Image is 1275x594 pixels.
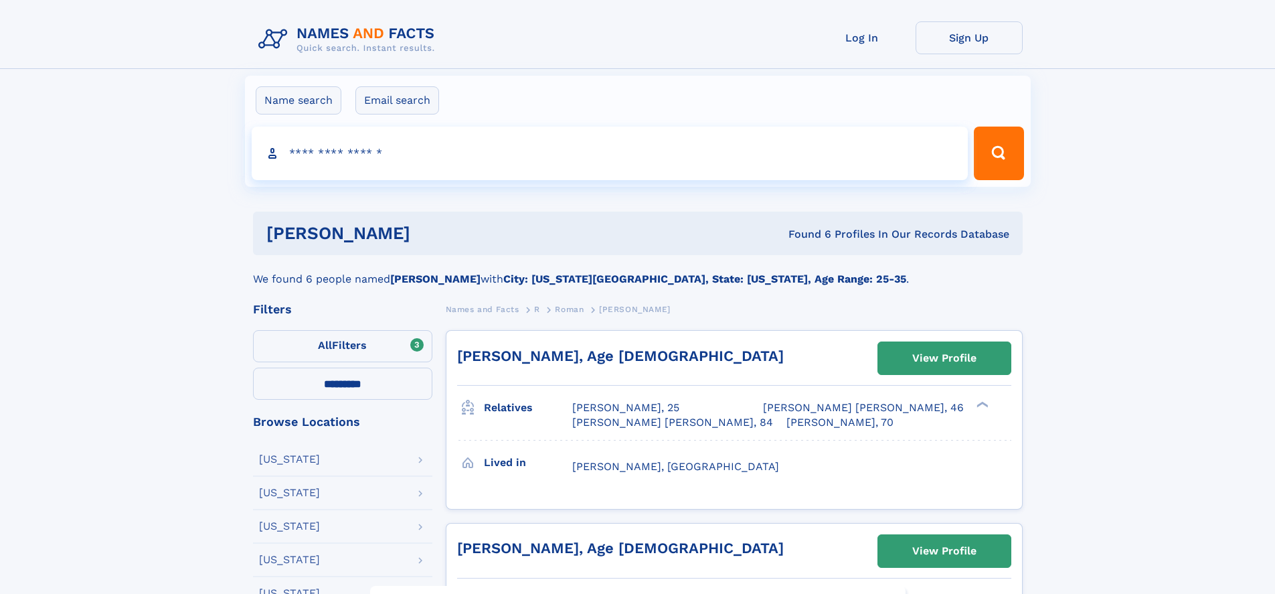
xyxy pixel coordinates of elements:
a: Sign Up [916,21,1023,54]
a: [PERSON_NAME] [PERSON_NAME], 46 [763,400,964,415]
a: View Profile [878,342,1011,374]
a: View Profile [878,535,1011,567]
b: City: [US_STATE][GEOGRAPHIC_DATA], State: [US_STATE], Age Range: 25-35 [503,273,906,285]
div: [US_STATE] [259,521,320,532]
a: Log In [809,21,916,54]
a: Names and Facts [446,301,519,317]
span: [PERSON_NAME] [599,305,671,314]
div: [US_STATE] [259,454,320,465]
label: Email search [355,86,439,115]
a: Roman [555,301,584,317]
h1: [PERSON_NAME] [266,225,600,242]
button: Search Button [974,127,1023,180]
div: ❯ [973,400,989,409]
a: [PERSON_NAME], Age [DEMOGRAPHIC_DATA] [457,348,784,364]
h3: Lived in [484,451,572,474]
span: Roman [555,305,584,314]
div: View Profile [912,343,976,374]
div: Filters [253,303,432,315]
img: Logo Names and Facts [253,21,446,58]
label: Name search [256,86,341,115]
a: [PERSON_NAME], 70 [786,415,894,430]
span: R [534,305,540,314]
div: Browse Locations [253,416,432,428]
div: Found 6 Profiles In Our Records Database [599,227,1009,242]
a: [PERSON_NAME], 25 [572,400,679,415]
div: [US_STATE] [259,554,320,565]
a: [PERSON_NAME], Age [DEMOGRAPHIC_DATA] [457,540,784,556]
span: [PERSON_NAME], [GEOGRAPHIC_DATA] [572,460,779,473]
h3: Relatives [484,396,572,419]
div: [US_STATE] [259,488,320,498]
span: All [318,339,332,352]
input: search input [252,127,968,180]
label: Filters [253,330,432,362]
div: We found 6 people named with . [253,255,1023,287]
div: View Profile [912,536,976,567]
a: [PERSON_NAME] [PERSON_NAME], 84 [572,415,773,430]
a: R [534,301,540,317]
b: [PERSON_NAME] [390,273,481,285]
